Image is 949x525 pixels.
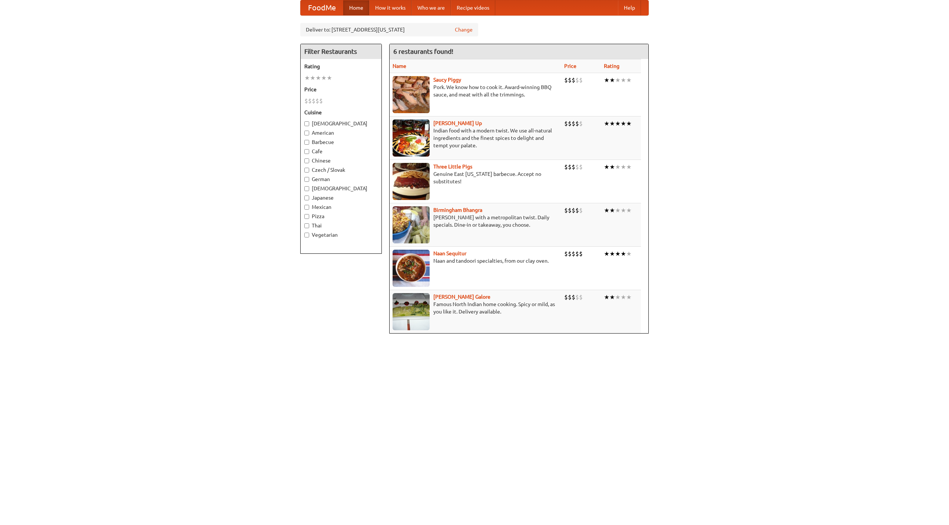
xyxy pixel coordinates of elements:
[393,214,558,229] p: [PERSON_NAME] with a metropolitan twist. Daily specials. Dine-in or takeaway, you choose.
[304,157,378,164] label: Chinese
[575,119,579,128] li: $
[572,163,575,171] li: $
[609,163,615,171] li: ★
[609,293,615,301] li: ★
[564,119,568,128] li: $
[411,0,451,15] a: Who we are
[393,250,430,287] img: naansequitur.jpg
[304,63,378,70] h5: Rating
[304,166,378,174] label: Czech / Slovak
[433,294,490,300] a: [PERSON_NAME] Galore
[579,76,583,84] li: $
[301,0,343,15] a: FoodMe
[343,0,369,15] a: Home
[564,206,568,214] li: $
[604,206,609,214] li: ★
[568,163,572,171] li: $
[433,207,482,213] b: Birmingham Bhangra
[321,74,327,82] li: ★
[618,0,641,15] a: Help
[433,120,482,126] a: [PERSON_NAME] Up
[304,148,378,155] label: Cafe
[564,76,568,84] li: $
[308,97,312,105] li: $
[604,293,609,301] li: ★
[304,186,309,191] input: [DEMOGRAPHIC_DATA]
[621,206,626,214] li: ★
[310,74,315,82] li: ★
[575,163,579,171] li: $
[393,257,558,265] p: Naan and tandoori specialties, from our clay oven.
[327,74,332,82] li: ★
[572,76,575,84] li: $
[568,206,572,214] li: $
[568,76,572,84] li: $
[304,140,309,145] input: Barbecue
[393,83,558,98] p: Pork. We know how to cook it. Award-winning BBQ sauce, and meat with all the trimmings.
[626,163,632,171] li: ★
[300,23,478,36] div: Deliver to: [STREET_ADDRESS][US_STATE]
[609,119,615,128] li: ★
[393,119,430,157] img: curryup.jpg
[304,109,378,116] h5: Cuisine
[568,293,572,301] li: $
[579,250,583,258] li: $
[579,206,583,214] li: $
[564,293,568,301] li: $
[393,301,558,315] p: Famous North Indian home cooking. Spicy or mild, as you like it. Delivery available.
[304,129,378,137] label: American
[433,250,466,256] a: Naan Sequitur
[621,119,626,128] li: ★
[304,138,378,146] label: Barbecue
[433,77,461,83] b: Saucy Piggy
[626,76,632,84] li: ★
[615,293,621,301] li: ★
[575,76,579,84] li: $
[304,231,378,239] label: Vegetarian
[304,131,309,135] input: American
[393,48,453,55] ng-pluralize: 6 restaurants found!
[604,76,609,84] li: ★
[621,163,626,171] li: ★
[568,250,572,258] li: $
[319,97,323,105] li: $
[575,206,579,214] li: $
[615,250,621,258] li: ★
[626,293,632,301] li: ★
[393,163,430,200] img: littlepigs.jpg
[304,175,378,183] label: German
[604,163,609,171] li: ★
[433,164,472,170] b: Three Little Pigs
[615,119,621,128] li: ★
[393,206,430,243] img: bhangra.jpg
[455,26,473,33] a: Change
[393,76,430,113] img: saucy.jpg
[304,97,308,105] li: $
[393,63,406,69] a: Name
[609,76,615,84] li: ★
[579,119,583,128] li: $
[615,163,621,171] li: ★
[304,203,378,211] label: Mexican
[304,205,309,210] input: Mexican
[312,97,315,105] li: $
[304,213,378,220] label: Pizza
[579,163,583,171] li: $
[304,120,378,127] label: [DEMOGRAPHIC_DATA]
[304,196,309,200] input: Japanese
[626,206,632,214] li: ★
[621,76,626,84] li: ★
[626,119,632,128] li: ★
[615,206,621,214] li: ★
[579,293,583,301] li: $
[301,44,381,59] h4: Filter Restaurants
[564,250,568,258] li: $
[568,119,572,128] li: $
[393,170,558,185] p: Genuine East [US_STATE] barbecue. Accept no substitutes!
[626,250,632,258] li: ★
[304,233,309,237] input: Vegetarian
[304,168,309,173] input: Czech / Slovak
